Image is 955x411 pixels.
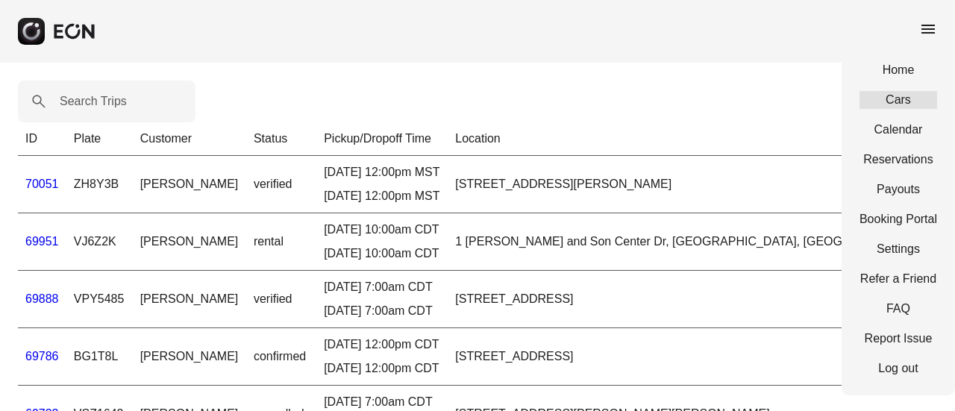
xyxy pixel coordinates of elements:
[859,210,937,228] a: Booking Portal
[66,213,133,271] td: VJ6Z2K
[859,61,937,79] a: Home
[246,271,316,328] td: verified
[324,187,440,205] div: [DATE] 12:00pm MST
[324,221,440,239] div: [DATE] 10:00am CDT
[859,151,937,169] a: Reservations
[316,122,448,156] th: Pickup/Dropoff Time
[66,328,133,386] td: BG1T8L
[25,350,59,363] a: 69786
[60,92,127,110] label: Search Trips
[133,156,246,213] td: [PERSON_NAME]
[66,156,133,213] td: ZH8Y3B
[448,271,937,328] td: [STREET_ADDRESS]
[25,178,59,190] a: 70051
[133,122,246,156] th: Customer
[448,122,937,156] th: Location
[919,20,937,38] span: menu
[246,328,316,386] td: confirmed
[324,278,440,296] div: [DATE] 7:00am CDT
[133,213,246,271] td: [PERSON_NAME]
[66,122,133,156] th: Plate
[448,328,937,386] td: [STREET_ADDRESS]
[859,360,937,377] a: Log out
[324,360,440,377] div: [DATE] 12:00pm CDT
[448,213,937,271] td: 1 [PERSON_NAME] and Son Center Dr, [GEOGRAPHIC_DATA], [GEOGRAPHIC_DATA]
[246,122,316,156] th: Status
[246,213,316,271] td: rental
[324,163,440,181] div: [DATE] 12:00pm MST
[859,300,937,318] a: FAQ
[859,240,937,258] a: Settings
[324,393,440,411] div: [DATE] 7:00am CDT
[859,121,937,139] a: Calendar
[25,235,59,248] a: 69951
[859,270,937,288] a: Refer a Friend
[859,181,937,198] a: Payouts
[448,156,937,213] td: [STREET_ADDRESS][PERSON_NAME]
[859,330,937,348] a: Report Issue
[25,292,59,305] a: 69888
[18,122,66,156] th: ID
[859,91,937,109] a: Cars
[133,328,246,386] td: [PERSON_NAME]
[66,271,133,328] td: VPY5485
[246,156,316,213] td: verified
[324,245,440,263] div: [DATE] 10:00am CDT
[324,336,440,354] div: [DATE] 12:00pm CDT
[133,271,246,328] td: [PERSON_NAME]
[324,302,440,320] div: [DATE] 7:00am CDT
